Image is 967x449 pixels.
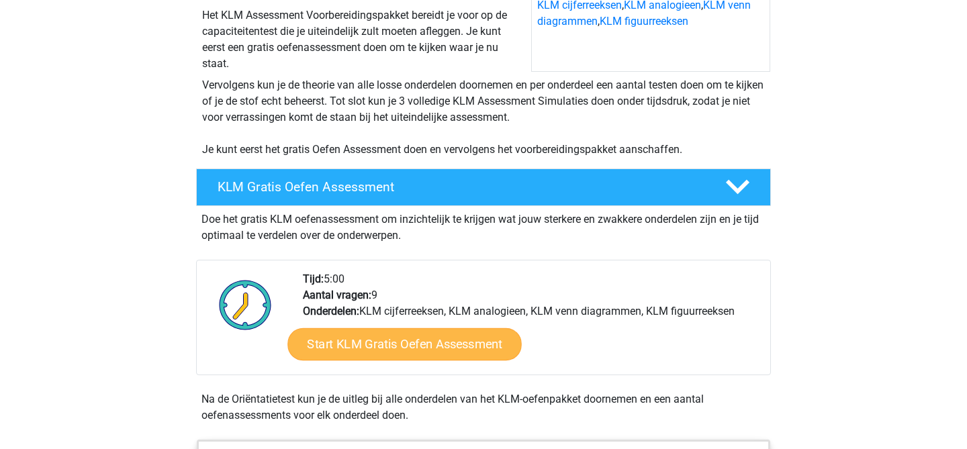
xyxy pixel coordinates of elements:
div: 5:00 9 KLM cijferreeksen, KLM analogieen, KLM venn diagrammen, KLM figuurreeksen [293,271,770,375]
b: Tijd: [303,272,324,285]
a: KLM figuurreeksen [600,15,688,28]
h4: KLM Gratis Oefen Assessment [218,179,704,195]
a: KLM Gratis Oefen Assessment [191,168,776,206]
div: Na de Oriëntatietest kun je de uitleg bij alle onderdelen van het KLM-oefenpakket doornemen en ee... [196,391,771,423]
b: Aantal vragen: [303,289,371,301]
a: Start KLM Gratis Oefen Assessment [287,328,521,360]
div: Vervolgens kun je de theorie van alle losse onderdelen doornemen en per onderdeel een aantal test... [197,77,770,158]
b: Onderdelen: [303,305,359,317]
div: Doe het gratis KLM oefenassessment om inzichtelijk te krijgen wat jouw sterkere en zwakkere onder... [196,206,771,244]
img: Klok [212,271,279,338]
